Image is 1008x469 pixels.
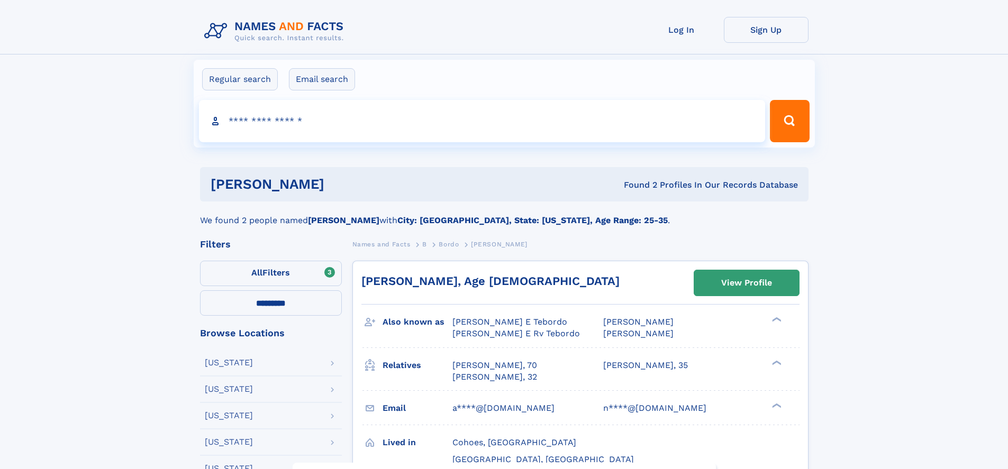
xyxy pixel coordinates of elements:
[289,68,355,90] label: Email search
[471,241,528,248] span: [PERSON_NAME]
[452,437,576,447] span: Cohoes, [GEOGRAPHIC_DATA]
[205,385,253,393] div: [US_STATE]
[383,356,452,374] h3: Relatives
[452,360,537,371] a: [PERSON_NAME], 70
[200,261,342,286] label: Filters
[452,317,567,327] span: [PERSON_NAME] E Tebordo
[452,371,537,383] a: [PERSON_NAME], 32
[422,237,427,251] a: B
[383,399,452,417] h3: Email
[383,313,452,331] h3: Also known as
[308,215,379,225] b: [PERSON_NAME]
[474,179,798,191] div: Found 2 Profiles In Our Records Database
[205,438,253,446] div: [US_STATE]
[200,240,342,249] div: Filters
[199,100,766,142] input: search input
[251,268,262,278] span: All
[452,454,634,464] span: [GEOGRAPHIC_DATA], [GEOGRAPHIC_DATA]
[724,17,809,43] a: Sign Up
[202,68,278,90] label: Regular search
[211,178,474,191] h1: [PERSON_NAME]
[205,411,253,420] div: [US_STATE]
[603,360,688,371] a: [PERSON_NAME], 35
[205,358,253,367] div: [US_STATE]
[200,201,809,227] div: We found 2 people named with .
[422,241,427,248] span: B
[639,17,724,43] a: Log In
[770,100,809,142] button: Search Button
[383,434,452,452] h3: Lived in
[694,270,799,296] a: View Profile
[361,274,620,288] a: [PERSON_NAME], Age [DEMOGRAPHIC_DATA]
[769,402,782,409] div: ❯
[397,215,668,225] b: City: [GEOGRAPHIC_DATA], State: [US_STATE], Age Range: 25-35
[439,241,459,248] span: Bordo
[721,271,772,295] div: View Profile
[769,359,782,366] div: ❯
[452,328,580,338] span: [PERSON_NAME] E Rv Tebordo
[200,328,342,338] div: Browse Locations
[439,237,459,251] a: Bordo
[200,17,352,45] img: Logo Names and Facts
[603,328,674,338] span: [PERSON_NAME]
[603,317,674,327] span: [PERSON_NAME]
[769,316,782,323] div: ❯
[352,237,411,251] a: Names and Facts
